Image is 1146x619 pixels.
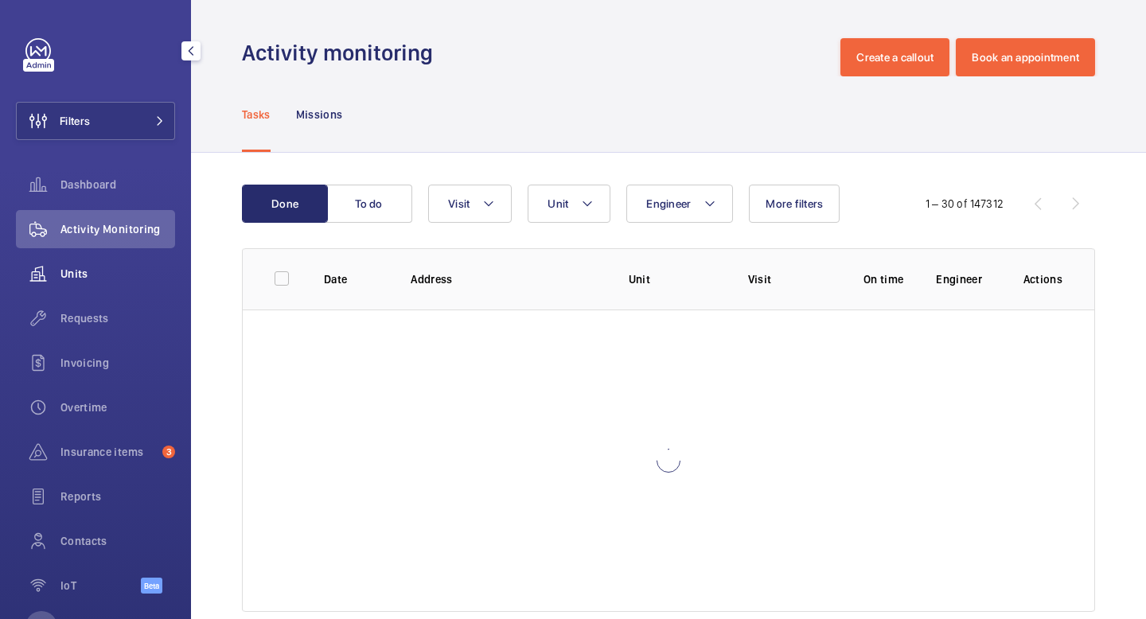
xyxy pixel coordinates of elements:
[548,197,568,210] span: Unit
[60,177,175,193] span: Dashboard
[60,399,175,415] span: Overtime
[840,38,949,76] button: Create a callout
[626,185,733,223] button: Engineer
[956,38,1095,76] button: Book an appointment
[60,444,156,460] span: Insurance items
[629,271,723,287] p: Unit
[448,197,470,210] span: Visit
[60,489,175,504] span: Reports
[60,578,141,594] span: IoT
[242,107,271,123] p: Tasks
[528,185,610,223] button: Unit
[60,266,175,282] span: Units
[60,221,175,237] span: Activity Monitoring
[936,271,997,287] p: Engineer
[749,185,840,223] button: More filters
[646,197,691,210] span: Engineer
[856,271,910,287] p: On time
[326,185,412,223] button: To do
[60,113,90,129] span: Filters
[16,102,175,140] button: Filters
[296,107,343,123] p: Missions
[766,197,823,210] span: More filters
[141,578,162,594] span: Beta
[60,310,175,326] span: Requests
[926,196,1004,212] div: 1 – 30 of 147312
[242,185,328,223] button: Done
[60,533,175,549] span: Contacts
[411,271,602,287] p: Address
[428,185,512,223] button: Visit
[242,38,442,68] h1: Activity monitoring
[60,355,175,371] span: Invoicing
[324,271,385,287] p: Date
[162,446,175,458] span: 3
[1023,271,1062,287] p: Actions
[748,271,832,287] p: Visit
